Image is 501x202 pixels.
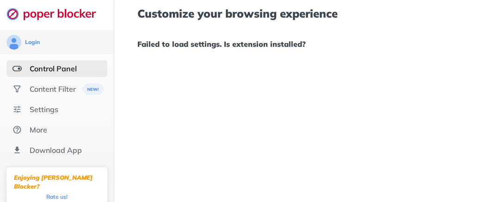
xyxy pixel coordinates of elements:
[30,125,47,134] div: More
[25,38,40,46] div: Login
[30,145,82,155] div: Download App
[80,83,102,95] img: menuBanner.svg
[30,64,77,73] div: Control Panel
[30,105,58,114] div: Settings
[12,105,22,114] img: settings.svg
[12,64,22,73] img: features-selected.svg
[12,84,22,94] img: social.svg
[6,35,21,50] img: avatar.svg
[12,125,22,134] img: about.svg
[6,7,106,20] img: logo-webpage.svg
[46,195,68,199] div: Rate us!
[12,145,22,155] img: download-app.svg
[30,84,76,94] div: Content Filter
[14,173,100,191] div: Enjoying [PERSON_NAME] Blocker?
